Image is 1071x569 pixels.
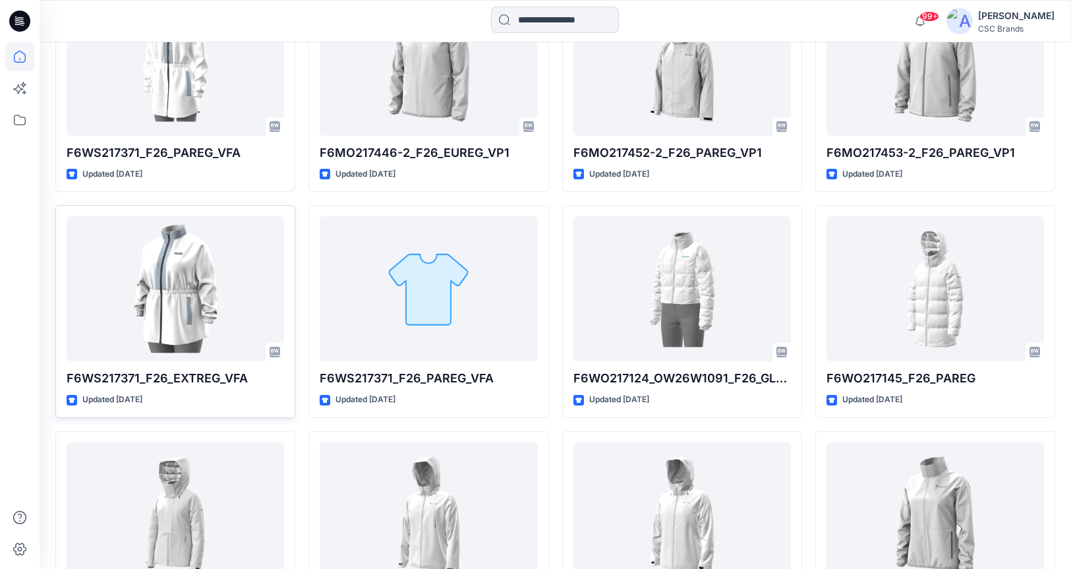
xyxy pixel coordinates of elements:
div: [PERSON_NAME] [978,8,1055,24]
p: Updated [DATE] [842,393,902,407]
a: F6WS217371_F26_EXTREG_VFA [67,216,284,361]
img: avatar [946,8,973,34]
p: F6WS217371_F26_PAREG_VFA [67,144,284,162]
p: F6WO217124_OW26W1091_F26_GLREG [573,369,791,388]
p: F6WS217371_F26_EXTREG_VFA [67,369,284,388]
p: F6MO217446-2_F26_EUREG_VP1 [320,144,537,162]
p: Updated [DATE] [589,393,649,407]
p: Updated [DATE] [82,167,142,181]
p: Updated [DATE] [335,393,395,407]
p: Updated [DATE] [335,167,395,181]
div: CSC Brands [978,24,1055,34]
span: 99+ [919,11,939,22]
p: F6WS217371_F26_PAREG_VFA [320,369,537,388]
p: Updated [DATE] [82,393,142,407]
a: F6WO217145_F26_PAREG [826,216,1044,361]
p: F6WO217145_F26_PAREG [826,369,1044,388]
p: Updated [DATE] [842,167,902,181]
a: F6WS217371_F26_PAREG_VFA [320,216,537,361]
p: F6MO217452-2_F26_PAREG_VP1 [573,144,791,162]
p: F6MO217453-2_F26_PAREG_VP1 [826,144,1044,162]
p: Updated [DATE] [589,167,649,181]
a: F6WO217124_OW26W1091_F26_GLREG [573,216,791,361]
